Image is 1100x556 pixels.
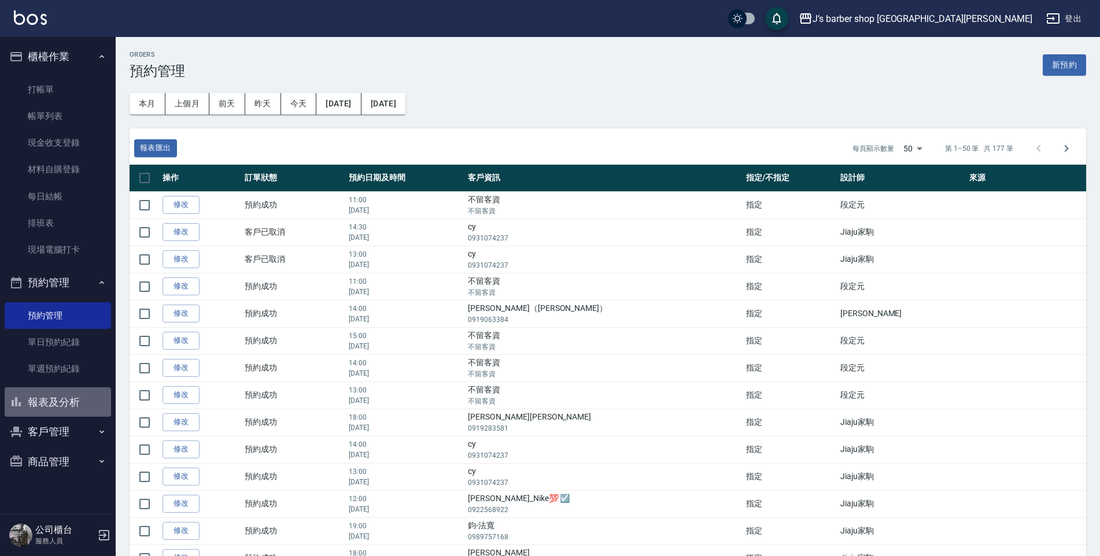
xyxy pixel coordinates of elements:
a: 打帳單 [5,76,111,103]
th: 預約日期及時間 [346,165,466,192]
button: 櫃檯作業 [5,42,111,72]
button: [DATE] [316,93,361,114]
a: 修改 [163,413,200,431]
button: 預約管理 [5,268,111,298]
td: 預約成功 [242,327,346,354]
a: 新預約 [1043,59,1086,70]
p: [DATE] [349,205,463,216]
p: [DATE] [349,531,463,542]
p: [DATE] [349,368,463,379]
a: 現金收支登錄 [5,129,111,156]
td: 段定元 [837,381,966,409]
p: 0919063384 [468,314,740,325]
p: 15:00 [349,331,463,341]
p: 18:00 [349,412,463,422]
td: 段定元 [837,354,966,381]
button: 報表及分析 [5,387,111,417]
td: 段定元 [837,191,966,218]
a: 每日結帳 [5,183,111,210]
td: 不留客資 [465,381,743,409]
a: 修改 [163,250,200,268]
p: 不留客資 [468,206,740,216]
td: 預約成功 [242,273,346,300]
td: Jiaju家駒 [837,436,966,463]
button: 昨天 [245,93,281,114]
button: 上個月 [165,93,209,114]
td: 不留客資 [465,327,743,354]
p: 14:00 [349,303,463,314]
p: [DATE] [349,422,463,433]
a: 單週預約紀錄 [5,355,111,382]
td: cy [465,246,743,273]
p: [DATE] [349,504,463,514]
td: 指定 [743,381,837,409]
p: 14:30 [349,222,463,232]
td: 預約成功 [242,436,346,463]
p: [DATE] [349,260,463,270]
p: [DATE] [349,450,463,460]
a: 材料自購登錄 [5,156,111,183]
a: 修改 [163,386,200,404]
a: 單日預約紀錄 [5,329,111,355]
p: 11:00 [349,276,463,287]
a: 修改 [163,196,200,214]
p: [DATE] [349,314,463,324]
td: 指定 [743,354,837,381]
p: [DATE] [349,341,463,351]
button: [DATE] [361,93,405,114]
td: 鈞-法寬 [465,517,743,544]
td: 指定 [743,409,837,436]
button: J’s barber shop [GEOGRAPHIC_DATA][PERSON_NAME] [794,7,1037,31]
td: cy [465,463,743,490]
td: 段定元 [837,273,966,300]
a: 修改 [163,277,200,295]
td: 預約成功 [242,463,346,490]
a: 修改 [163,223,200,241]
button: 本月 [130,93,165,114]
p: 0931074237 [468,260,740,270]
a: 現場電腦打卡 [5,236,111,263]
td: 客戶已取消 [242,218,346,246]
button: 客戶管理 [5,417,111,447]
button: 新預約 [1043,54,1086,76]
p: 不留客資 [468,342,740,352]
td: 指定 [743,327,837,354]
p: 0919283581 [468,423,740,433]
button: 商品管理 [5,447,111,477]
a: 排班表 [5,210,111,236]
p: 14:00 [349,358,463,368]
p: 11:00 [349,195,463,205]
p: 13:00 [349,249,463,260]
a: 帳單列表 [5,103,111,129]
button: 今天 [281,93,317,114]
th: 指定/不指定 [743,165,837,192]
td: 指定 [743,517,837,544]
td: Jiaju家駒 [837,517,966,544]
a: 修改 [163,332,200,350]
th: 設計師 [837,165,966,192]
td: [PERSON_NAME]（[PERSON_NAME]） [465,300,743,327]
td: 預約成功 [242,409,346,436]
button: 報表匯出 [134,139,177,157]
td: 預約成功 [242,354,346,381]
td: 預約成功 [242,300,346,327]
th: 客戶資訊 [465,165,743,192]
button: 登出 [1042,8,1086,29]
td: cy [465,218,743,246]
p: 第 1–50 筆 共 177 筆 [945,143,1013,154]
a: 預約管理 [5,302,111,329]
td: cy [465,436,743,463]
td: Jiaju家駒 [837,490,966,517]
button: Go to next page [1053,135,1080,162]
p: 服務人員 [35,536,94,546]
img: Person [9,524,32,547]
p: 0989757168 [468,532,740,542]
td: Jiaju家駒 [837,246,966,273]
td: Jiaju家駒 [837,218,966,246]
th: 訂單狀態 [242,165,346,192]
td: 預約成功 [242,191,346,218]
td: [PERSON_NAME] [837,300,966,327]
a: 修改 [163,440,200,458]
td: 預約成功 [242,381,346,409]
